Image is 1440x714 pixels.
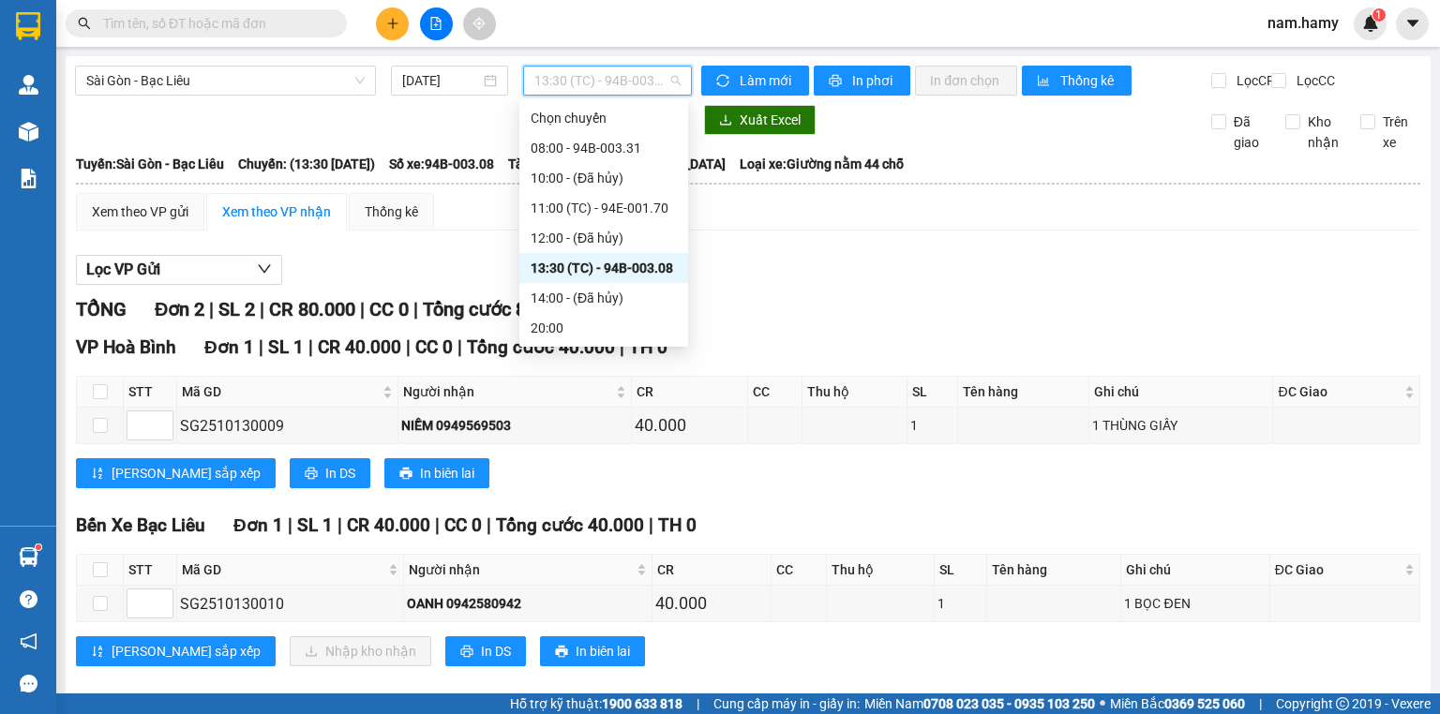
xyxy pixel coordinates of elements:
span: | [1259,693,1262,714]
span: caret-down [1404,15,1421,32]
span: Chuyến: (13:30 [DATE]) [238,154,375,174]
span: sort-ascending [91,467,104,482]
span: ĐC Giao [1278,381,1400,402]
th: Ghi chú [1089,377,1273,408]
span: printer [460,645,473,660]
span: | [209,298,214,320]
button: downloadNhập kho nhận [290,636,431,666]
div: 1 [937,593,982,614]
span: | [308,336,313,358]
span: CC 0 [444,514,482,536]
span: In DS [325,463,355,483]
span: TH 0 [629,336,667,358]
div: Chọn chuyến [519,103,688,133]
button: printerIn biên lai [384,458,489,488]
span: question-circle [20,590,37,608]
span: In biên lai [576,641,630,662]
th: Tên hàng [958,377,1089,408]
span: Tổng cước 40.000 [467,336,615,358]
span: Số xe: 94B-003.08 [389,154,494,174]
b: Tuyến: Sài Gòn - Bạc Liêu [76,156,224,171]
div: SG2510130010 [180,592,400,616]
img: icon-new-feature [1362,15,1379,32]
div: NIỀM 0949569503 [401,415,627,436]
span: Xuất Excel [740,110,801,130]
th: SL [935,555,986,586]
span: CC 0 [369,298,409,320]
div: Xem theo VP nhận [222,201,331,222]
span: Bến Xe Bạc Liêu [76,514,205,536]
span: Miền Bắc [1110,693,1245,714]
button: aim [463,7,496,40]
span: message [20,675,37,692]
div: Chọn chuyến [531,108,677,128]
button: downloadXuất Excel [704,105,816,135]
div: 1 BỌC ĐEN [1124,593,1266,614]
button: printerIn DS [290,458,370,488]
span: SL 2 [218,298,255,320]
span: printer [829,74,845,89]
span: SL 1 [268,336,304,358]
img: logo-vxr [16,12,40,40]
span: Lọc CC [1289,70,1338,91]
span: [PERSON_NAME] sắp xếp [112,463,261,483]
span: nam.hamy [1252,11,1354,35]
span: CR 80.000 [269,298,355,320]
button: printerIn phơi [814,66,910,96]
span: Loại xe: Giường nằm 44 chỗ [740,154,904,174]
input: 13/10/2025 [402,70,479,91]
span: | [406,336,411,358]
img: warehouse-icon [19,75,38,95]
button: sort-ascending[PERSON_NAME] sắp xếp [76,458,276,488]
span: In DS [481,641,511,662]
span: Tài xế: A BẰNG [GEOGRAPHIC_DATA] [508,154,726,174]
th: CR [632,377,748,408]
span: ⚪️ [1100,700,1105,707]
span: copyright [1336,697,1349,710]
span: Cung cấp máy in - giấy in: [713,693,860,714]
div: 1 [910,415,954,436]
strong: 0708 023 035 - 0935 103 250 [923,696,1095,711]
span: In phơi [852,70,895,91]
span: Tổng cước 40.000 [496,514,644,536]
span: | [413,298,418,320]
span: [PERSON_NAME] sắp xếp [112,641,261,662]
span: Đơn 1 [233,514,283,536]
sup: 1 [36,544,41,550]
button: file-add [420,7,453,40]
div: 12:00 - (Đã hủy) [531,228,677,248]
span: Đã giao [1226,112,1272,153]
span: CR 40.000 [318,336,401,358]
span: file-add [429,17,442,30]
img: warehouse-icon [19,547,38,567]
span: Người nhận [409,559,633,580]
span: | [337,514,342,536]
div: OANH 0942580942 [407,593,649,614]
span: | [360,298,365,320]
div: 13:30 (TC) - 94B-003.08 [531,258,677,278]
span: printer [555,645,568,660]
div: 40.000 [635,412,744,439]
td: SG2510130009 [177,408,398,444]
div: SG2510130009 [180,414,395,438]
span: down [257,261,272,276]
button: sort-ascending[PERSON_NAME] sắp xếp [76,636,276,666]
strong: 1900 633 818 [602,696,682,711]
span: TH 0 [658,514,697,536]
span: printer [399,467,412,482]
th: Tên hàng [987,555,1122,586]
span: Kho nhận [1300,112,1346,153]
button: printerIn DS [445,636,526,666]
button: bar-chartThống kê [1022,66,1132,96]
span: SL 1 [297,514,333,536]
span: Lọc VP Gửi [86,258,160,281]
button: Lọc VP Gửi [76,255,282,285]
div: Xem theo VP gửi [92,201,188,222]
span: | [435,514,440,536]
button: printerIn biên lai [540,636,645,666]
span: Mã GD [182,381,379,402]
div: Thống kê [365,201,418,222]
span: 1 [1375,8,1382,22]
div: 11:00 (TC) - 94E-001.70 [531,198,677,218]
span: Mã GD [182,559,384,580]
